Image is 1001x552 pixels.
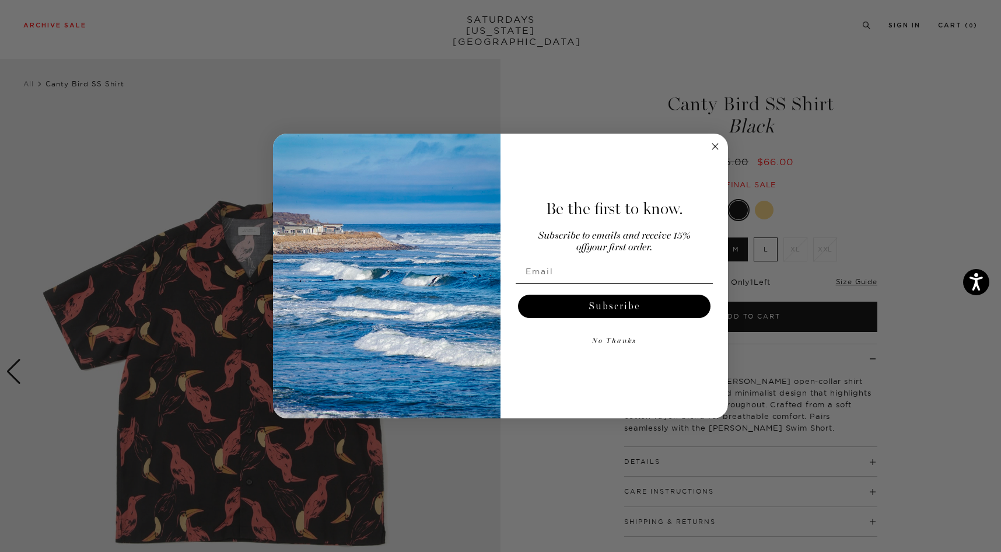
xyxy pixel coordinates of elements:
[546,199,683,219] span: Be the first to know.
[538,231,691,241] span: Subscribe to emails and receive 15%
[273,134,501,418] img: 125c788d-000d-4f3e-b05a-1b92b2a23ec9.jpeg
[708,139,722,153] button: Close dialog
[516,260,713,283] input: Email
[516,330,713,353] button: No Thanks
[518,295,710,318] button: Subscribe
[587,243,652,253] span: your first order.
[576,243,587,253] span: off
